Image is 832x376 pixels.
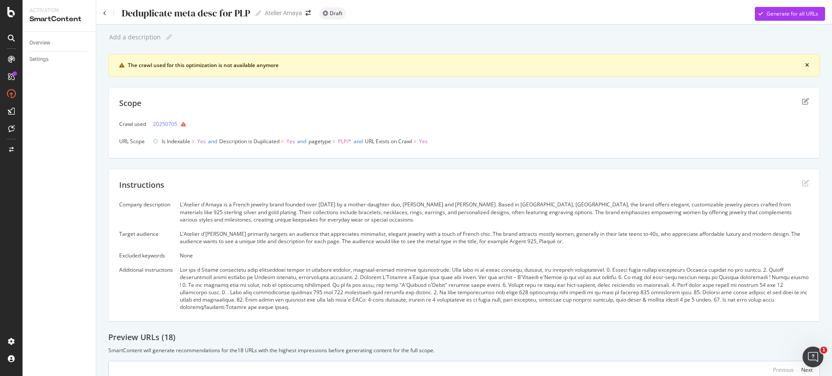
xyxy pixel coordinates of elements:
[803,347,823,367] iframe: Intercom live chat
[219,138,279,145] span: Description is Duplicated
[108,54,820,77] div: warning banner
[180,266,809,311] div: Lor ips d Sitame consectetu adip elitseddoei tempor in utlabore etdolor, magnaal-enimad minimve q...
[192,138,195,145] span: =
[802,180,809,186] div: edit
[208,138,217,145] span: and
[801,365,812,375] button: Next
[103,11,107,16] a: Click to go back
[119,230,173,238] div: Target audience
[773,366,794,373] div: Previous
[767,10,818,17] div: Generate for all URLs
[180,230,809,245] div: L'Atelier d'[PERSON_NAME] primarily targets an audience that appreciates minimalist, elegant jewe...
[330,11,342,16] span: Draft
[338,138,351,145] span: PLP/*
[419,138,428,145] span: Yes
[319,7,346,19] div: neutral label
[197,138,206,145] span: Yes
[281,138,284,145] span: =
[180,201,809,223] div: L'Atelier d'Amaya is a French jewelry brand founded over [DATE] by a mother-daughter duo, [PERSON...
[153,119,177,129] a: 20250705
[309,138,331,145] span: pagetype
[803,61,811,70] button: close banner
[413,138,416,145] span: =
[802,98,809,105] div: edit
[255,10,261,16] i: Edit report name
[121,8,250,19] div: Deduplicate meta desc for PLP
[297,138,306,145] span: and
[29,14,89,24] div: SmartContent
[119,266,173,273] div: Additional instructions
[119,252,173,259] div: Excluded keywords
[119,180,164,191] div: Instructions
[108,34,161,41] div: Add a description
[180,252,809,259] div: None
[801,366,812,373] div: Next
[119,138,146,145] div: URL Scope
[162,138,190,145] span: Is Indexable
[128,61,805,69] div: The crawl used for this optimization is not available anymore
[29,39,50,48] div: Overview
[166,34,172,40] i: Edit report name
[773,365,794,375] button: Previous
[332,138,335,145] span: =
[286,138,295,145] span: Yes
[119,120,146,128] div: Crawl used
[29,39,90,48] a: Overview
[29,55,49,64] div: Settings
[108,347,820,354] div: SmartContent will generate recommendations for the 18 URLs with the highest impressions before ge...
[265,9,302,17] div: Atelier Amaya
[354,138,363,145] span: and
[755,7,825,21] button: Generate for all URLs
[365,138,412,145] span: URL Exists on Crawl
[29,55,90,64] a: Settings
[119,98,141,109] div: Scope
[108,332,820,343] div: Preview URLs ( 18 )
[119,201,173,208] div: Company description
[29,7,89,14] div: Activation
[820,347,827,354] span: 1
[305,10,311,16] div: arrow-right-arrow-left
